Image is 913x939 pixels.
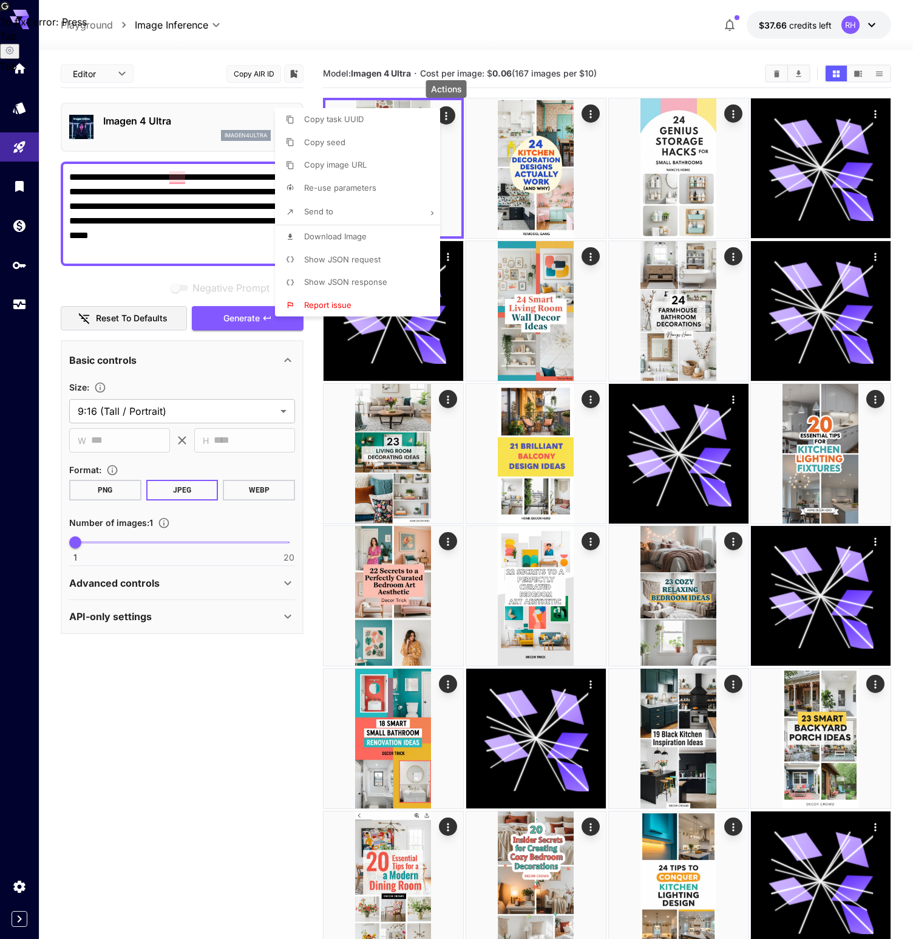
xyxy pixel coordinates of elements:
[304,207,333,216] span: Send to
[304,300,351,310] span: Report issue
[304,160,367,169] span: Copy image URL
[304,231,367,241] span: Download Image
[304,277,387,287] span: Show JSON response
[304,254,381,264] span: Show JSON request
[304,137,345,147] span: Copy seed
[304,183,376,193] span: Re-use parameters
[426,80,467,98] div: Actions
[304,114,364,124] span: Copy task UUID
